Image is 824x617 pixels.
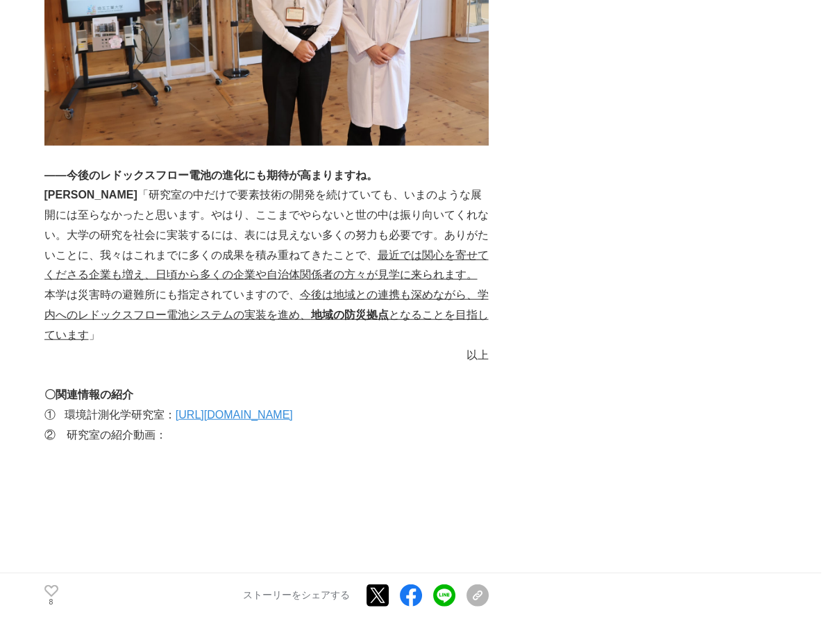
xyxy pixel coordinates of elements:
p: 「研究室の中だけで要素技術の開発を続けていても、いまのような展開には至らなかったと思います。やはり、ここまでやらないと世の中は振り向いてくれない。大学の研究を社会に実装するには、表には見えない多... [44,185,489,285]
strong: [PERSON_NAME] [44,189,137,201]
u: となることを目指しています [44,309,489,341]
p: 本学は災害時の避難所にも指定されていますので、 」 [44,285,489,345]
a: [URL][DOMAIN_NAME] [176,409,293,421]
p: ストーリーをシェアする [243,589,350,602]
p: ② 研究室の紹介動画： [44,425,489,446]
strong: ――今後のレドックスフロー電池の進化にも期待が高まりますね。 [44,169,378,181]
p: 8 [44,598,58,605]
strong: 〇関連情報の紹介 [44,389,133,400]
p: 以上 [44,346,489,366]
u: 地域の防災拠点 [311,309,389,321]
p: ① 環境計測化学研究室： [44,405,489,425]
